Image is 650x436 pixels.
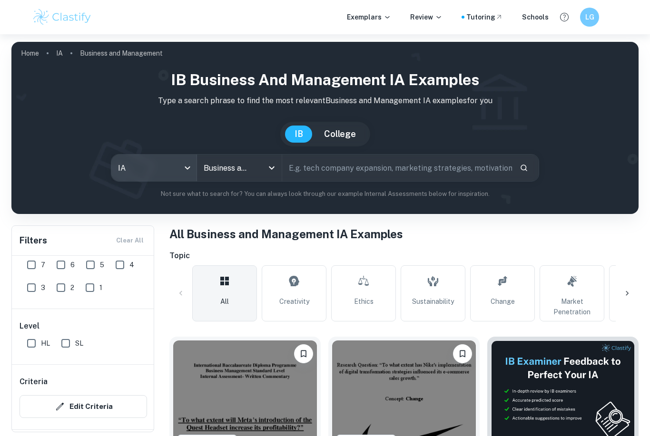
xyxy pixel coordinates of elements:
[20,234,47,247] h6: Filters
[20,395,147,418] button: Edit Criteria
[20,320,147,332] h6: Level
[544,296,600,317] span: Market Penetration
[100,260,104,270] span: 5
[41,260,45,270] span: 7
[522,12,549,22] a: Schools
[347,12,391,22] p: Exemplars
[453,344,472,363] button: Bookmark
[220,296,229,307] span: All
[20,376,48,388] h6: Criteria
[315,126,365,143] button: College
[556,9,572,25] button: Help and Feedback
[410,12,443,22] p: Review
[19,95,631,107] p: Type a search phrase to find the most relevant Business and Management IA examples for you
[354,296,374,307] span: Ethics
[99,282,102,293] span: 1
[19,68,631,91] h1: IB Business and Management IA examples
[129,260,134,270] span: 4
[279,296,309,307] span: Creativity
[282,155,512,181] input: E.g. tech company expansion, marketing strategies, motivation theories...
[56,47,63,60] a: IA
[584,12,595,22] h6: LG
[169,225,639,242] h1: All Business and Management IA Examples
[19,189,631,199] p: Not sure what to search for? You can always look through our example Internal Assessments below f...
[285,126,313,143] button: IB
[294,344,313,363] button: Bookmark
[70,260,75,270] span: 6
[491,296,515,307] span: Change
[41,282,45,293] span: 3
[70,282,74,293] span: 2
[32,8,92,27] img: Clastify logo
[11,42,639,214] img: profile cover
[412,296,454,307] span: Sustainability
[580,8,599,27] button: LG
[466,12,503,22] a: Tutoring
[111,155,197,181] div: IA
[516,160,532,176] button: Search
[265,161,278,174] button: Open
[41,338,50,349] span: HL
[75,338,83,349] span: SL
[80,48,163,58] p: Business and Management
[169,250,639,262] h6: Topic
[21,47,39,60] a: Home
